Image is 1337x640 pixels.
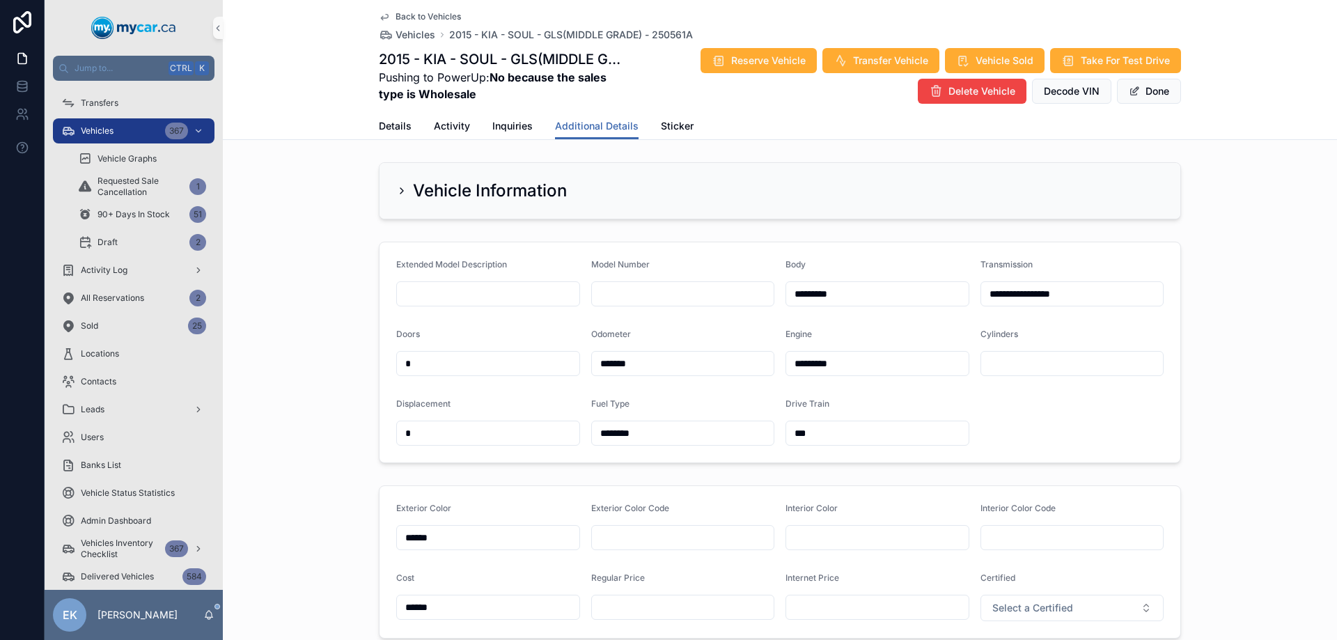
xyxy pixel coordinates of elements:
span: Certified [980,572,1015,583]
a: Vehicles Inventory Checklist367 [53,536,214,561]
a: Vehicle Graphs [70,146,214,171]
span: Vehicles Inventory Checklist [81,538,159,560]
button: Take For Test Drive [1050,48,1181,73]
a: 90+ Days In Stock51 [70,202,214,227]
span: Draft [97,237,118,248]
span: Vehicle Sold [976,54,1033,68]
span: Admin Dashboard [81,515,151,526]
span: Details [379,119,412,133]
span: Exterior Color Code [591,503,669,513]
span: Inquiries [492,119,533,133]
div: 25 [188,318,206,334]
span: 90+ Days In Stock [97,209,170,220]
span: Back to Vehicles [396,11,461,22]
span: Banks List [81,460,121,471]
span: K [196,63,208,74]
a: Back to Vehicles [379,11,461,22]
span: Ctrl [169,61,194,75]
span: Reserve Vehicle [731,54,806,68]
span: Transfers [81,97,118,109]
span: Extended Model Description [396,259,507,270]
a: All Reservations2 [53,286,214,311]
div: 1 [189,178,206,195]
p: [PERSON_NAME] [97,608,178,622]
div: 2 [189,234,206,251]
h1: 2015 - KIA - SOUL - GLS(MIDDLE GRADE) - 250561A [379,49,627,69]
button: Transfer Vehicle [822,48,939,73]
a: Vehicle Status Statistics [53,481,214,506]
button: Delete Vehicle [918,79,1026,104]
button: Vehicle Sold [945,48,1045,73]
span: Delivered Vehicles [81,571,154,582]
div: scrollable content [45,81,223,590]
a: Activity [434,114,470,141]
a: Vehicles [379,28,435,42]
a: Inquiries [492,114,533,141]
a: Delivered Vehicles584 [53,564,214,589]
span: Sold [81,320,98,331]
span: Doors [396,329,420,339]
button: Done [1117,79,1181,104]
a: Leads [53,397,214,422]
span: Model Number [591,259,650,270]
span: Exterior Color [396,503,451,513]
a: Draft2 [70,230,214,255]
span: Transmission [980,259,1033,270]
span: Contacts [81,376,116,387]
a: Banks List [53,453,214,478]
span: Activity [434,119,470,133]
span: Engine [785,329,812,339]
span: Vehicles [396,28,435,42]
div: 367 [165,123,188,139]
a: Activity Log [53,258,214,283]
a: Sold25 [53,313,214,338]
span: Requested Sale Cancellation [97,175,184,198]
a: Admin Dashboard [53,508,214,533]
span: Jump to... [75,63,163,74]
a: Contacts [53,369,214,394]
span: Activity Log [81,265,127,276]
div: 2 [189,290,206,306]
a: Users [53,425,214,450]
span: Cost [396,572,414,583]
h2: Vehicle Information [413,180,567,202]
a: Additional Details [555,114,639,140]
a: Sticker [661,114,694,141]
button: Jump to...CtrlK [53,56,214,81]
span: Users [81,432,104,443]
span: All Reservations [81,292,144,304]
button: Reserve Vehicle [701,48,817,73]
span: Odometer [591,329,631,339]
span: Internet Price [785,572,839,583]
span: Transfer Vehicle [853,54,928,68]
span: Interior Color Code [980,503,1056,513]
a: Details [379,114,412,141]
button: Decode VIN [1032,79,1111,104]
div: 367 [165,540,188,557]
span: Pushing to PowerUp: [379,69,627,102]
span: Cylinders [980,329,1018,339]
span: EK [63,607,77,623]
a: Transfers [53,91,214,116]
span: Sticker [661,119,694,133]
a: Locations [53,341,214,366]
span: Interior Color [785,503,838,513]
span: Drive Train [785,398,829,409]
span: Vehicle Graphs [97,153,157,164]
span: Vehicles [81,125,114,136]
div: 584 [182,568,206,585]
span: Locations [81,348,119,359]
img: App logo [91,17,176,39]
span: Additional Details [555,119,639,133]
div: 51 [189,206,206,223]
span: Fuel Type [591,398,630,409]
a: Requested Sale Cancellation1 [70,174,214,199]
span: Take For Test Drive [1081,54,1170,68]
span: Regular Price [591,572,645,583]
a: 2015 - KIA - SOUL - GLS(MIDDLE GRADE) - 250561A [449,28,693,42]
span: Select a Certified [992,601,1073,615]
span: Displacement [396,398,451,409]
span: Decode VIN [1044,84,1100,98]
span: Body [785,259,806,270]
